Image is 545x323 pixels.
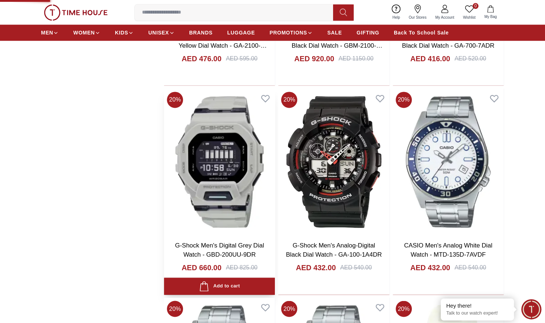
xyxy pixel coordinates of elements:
span: 20 % [396,301,412,317]
a: SALE [327,26,342,39]
span: 20 % [167,301,183,317]
a: WOMEN [73,26,100,39]
div: Hey there! [446,302,508,309]
a: Back To School Sale [394,26,449,39]
a: MEN [41,26,59,39]
img: G-Shock Men's Digital Grey Dial Watch - GBD-200UU-9DR [164,89,275,235]
span: UNISEX [148,29,169,36]
div: AED 540.00 [455,263,486,272]
div: AED 520.00 [455,54,486,63]
a: 0Wishlist [459,3,480,22]
span: 20 % [281,92,297,108]
span: 20 % [281,301,297,317]
div: Chat Widget [521,299,541,319]
span: WOMEN [73,29,95,36]
span: GIFTING [357,29,379,36]
a: G-Shock Men's Analog-Digital Black Dial Watch - GA-100-1A4DR [286,242,382,258]
span: Back To School Sale [394,29,449,36]
h4: AED 416.00 [410,54,450,64]
span: Our Stores [406,15,429,20]
span: My Account [432,15,457,20]
button: My Bag [480,4,501,21]
a: BRANDS [189,26,213,39]
p: Talk to our watch expert! [446,310,508,316]
span: 20 % [396,92,412,108]
h4: AED 476.00 [182,54,221,64]
a: G-Shock Men's Analog-Digital Black Dial Watch - GBM-2100-1ADR [292,33,382,59]
img: ... [44,4,108,21]
span: BRANDS [189,29,213,36]
a: Our Stores [404,3,431,22]
span: SALE [327,29,342,36]
div: AED 595.00 [226,54,257,63]
h4: AED 920.00 [294,54,334,64]
div: Add to cart [199,281,240,291]
span: LUGGAGE [227,29,255,36]
h4: AED 660.00 [182,263,221,273]
a: G-Shock Men's Analog-Digital Yellow Dial Watch - GA-2100-9A9DR [178,33,266,59]
a: KIDS [115,26,134,39]
a: G-Shock Men's Digital Grey Dial Watch - GBD-200UU-9DR [175,242,264,258]
span: MEN [41,29,53,36]
span: 0 [473,3,478,9]
span: Help [389,15,403,20]
h4: AED 432.00 [410,263,450,273]
span: 20 % [167,92,183,108]
span: My Bag [481,14,500,19]
a: PROMOTIONS [269,26,313,39]
img: G-Shock Men's Analog-Digital Black Dial Watch - GA-100-1A4DR [278,89,389,235]
a: UNISEX [148,26,174,39]
a: CASIO Men's Analog White Dial Watch - MTD-135D-7AVDF [404,242,492,258]
a: GIFTING [357,26,379,39]
span: KIDS [115,29,128,36]
div: AED 825.00 [226,263,257,272]
div: AED 540.00 [340,263,372,272]
span: PROMOTIONS [269,29,307,36]
span: Wishlist [460,15,478,20]
a: LUGGAGE [227,26,255,39]
button: Add to cart [164,278,275,295]
a: Help [388,3,404,22]
h4: AED 432.00 [296,263,336,273]
img: CASIO Men's Analog White Dial Watch - MTD-135D-7AVDF [393,89,504,235]
div: AED 1150.00 [339,54,373,63]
